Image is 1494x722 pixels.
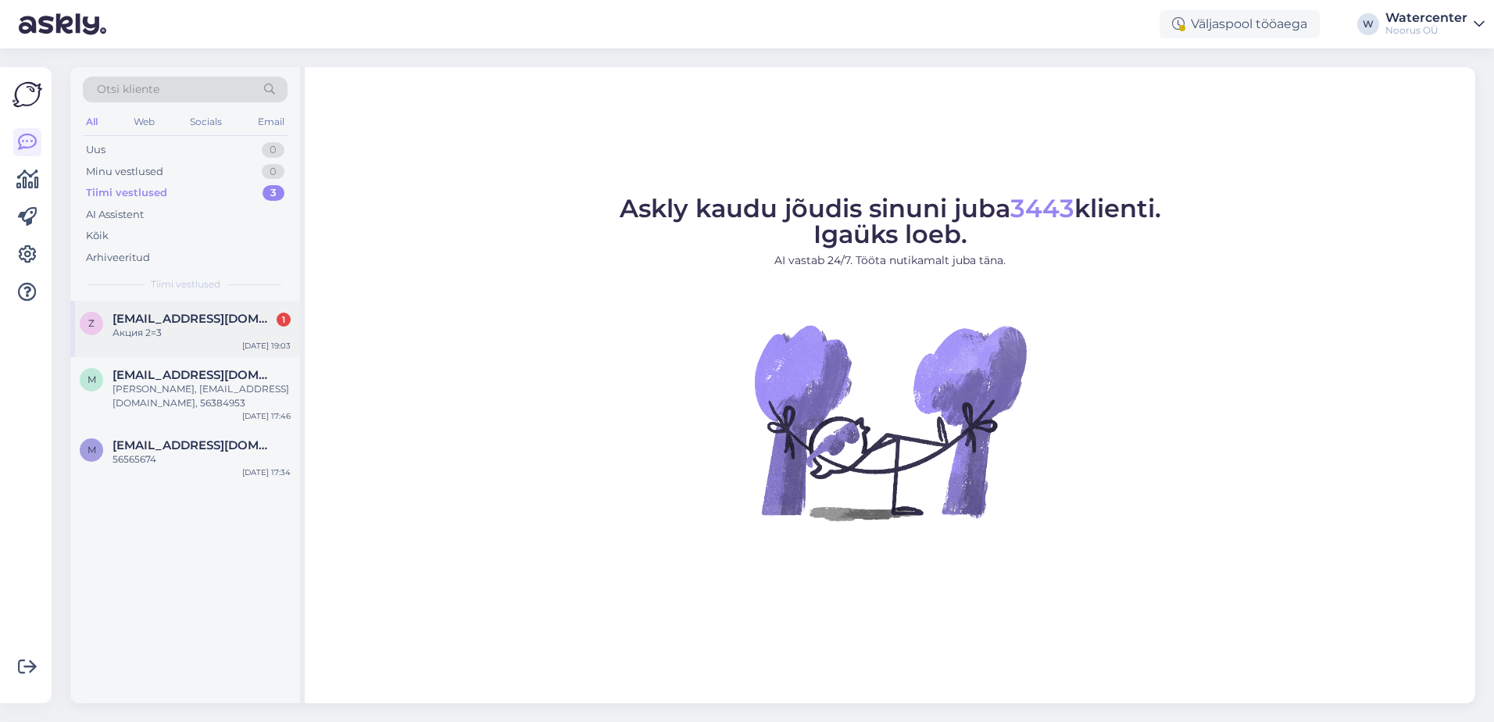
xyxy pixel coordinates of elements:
[113,438,275,452] span: monskin99@gmail.com
[88,317,95,329] span: Z
[242,340,291,352] div: [DATE] 19:03
[83,112,101,132] div: All
[242,410,291,422] div: [DATE] 17:46
[86,164,163,180] div: Minu vestlused
[88,374,96,385] span: m
[749,281,1031,563] img: No Chat active
[86,250,150,266] div: Arhiveeritud
[262,142,284,158] div: 0
[262,164,284,180] div: 0
[151,277,220,291] span: Tiimi vestlused
[620,193,1161,249] span: Askly kaudu jõudis sinuni juba klienti. Igaüks loeb.
[113,326,291,340] div: Акция 2=3
[113,312,275,326] span: Zenja.stsetinin@mail.ru
[113,368,275,382] span: mennu5@hotmail.com
[113,452,291,466] div: 56565674
[255,112,288,132] div: Email
[86,207,144,223] div: AI Assistent
[130,112,158,132] div: Web
[1385,12,1485,37] a: WatercenterNoorus OÜ
[277,313,291,327] div: 1
[1160,10,1320,38] div: Väljaspool tööaega
[1385,12,1467,24] div: Watercenter
[113,382,291,410] div: [PERSON_NAME], [EMAIL_ADDRESS][DOMAIN_NAME], 56384953
[263,185,284,201] div: 3
[242,466,291,478] div: [DATE] 17:34
[88,444,96,456] span: m
[97,81,159,98] span: Otsi kliente
[620,252,1161,269] p: AI vastab 24/7. Tööta nutikamalt juba täna.
[187,112,225,132] div: Socials
[1357,13,1379,35] div: W
[86,185,167,201] div: Tiimi vestlused
[86,228,109,244] div: Kõik
[13,80,42,109] img: Askly Logo
[1010,193,1074,223] span: 3443
[1385,24,1467,37] div: Noorus OÜ
[86,142,105,158] div: Uus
